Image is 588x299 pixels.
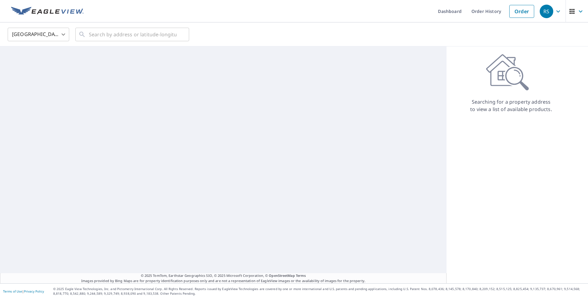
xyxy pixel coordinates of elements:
[269,273,295,278] a: OpenStreetMap
[53,287,585,296] p: © 2025 Eagle View Technologies, Inc. and Pictometry International Corp. All Rights Reserved. Repo...
[24,289,44,293] a: Privacy Policy
[296,273,306,278] a: Terms
[11,7,84,16] img: EV Logo
[470,98,552,113] p: Searching for a property address to view a list of available products.
[141,273,306,278] span: © 2025 TomTom, Earthstar Geographics SIO, © 2025 Microsoft Corporation, ©
[540,5,553,18] div: RS
[3,289,44,293] p: |
[509,5,534,18] a: Order
[8,26,69,43] div: [GEOGRAPHIC_DATA]
[3,289,22,293] a: Terms of Use
[89,26,177,43] input: Search by address or latitude-longitude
